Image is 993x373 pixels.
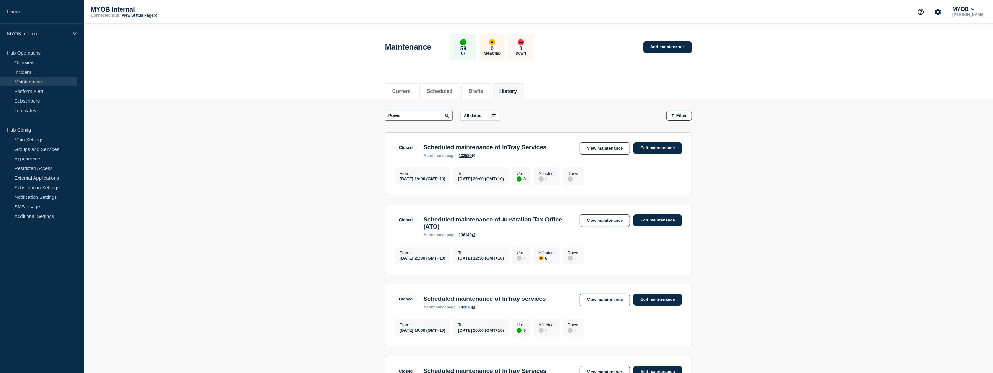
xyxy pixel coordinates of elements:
[539,328,544,333] div: disabled
[580,214,630,227] a: View maintenance
[459,153,475,158] a: 133580
[539,250,555,255] p: Affected :
[568,250,580,255] p: Down :
[400,255,445,260] div: [DATE] 21:30 (GMT+10)
[7,31,68,36] p: MYOB Internal
[568,171,580,176] p: Down :
[491,45,494,52] p: 0
[539,255,555,261] div: 8
[516,52,526,55] p: Down
[399,217,413,222] div: Closed
[580,294,630,306] a: View maintenance
[568,255,580,261] div: 0
[484,52,501,55] p: Affected
[676,113,687,118] span: Filter
[539,327,555,333] div: 0
[539,176,555,182] div: 0
[423,305,456,309] p: page
[385,111,453,121] input: Search maintenances
[423,216,573,230] h3: Scheduled maintenance of Australian Tax Office (ATO)
[568,176,573,182] div: disabled
[520,45,522,52] p: 0
[914,5,927,19] button: Support
[459,233,475,237] a: 136140
[517,171,526,176] p: Up :
[400,171,445,176] p: From :
[122,13,157,18] a: View Status Page
[568,256,573,261] div: disabled
[951,12,986,17] p: [PERSON_NAME]
[518,39,524,45] div: down
[539,256,544,261] div: affected
[400,250,445,255] p: From :
[458,176,504,181] div: [DATE] 20:00 (GMT+10)
[568,322,580,327] p: Down :
[458,255,504,260] div: [DATE] 12:30 (GMT+10)
[460,39,466,45] div: up
[423,153,447,158] span: maintenance
[469,89,483,94] button: Drafts
[539,322,555,327] p: Affected :
[666,111,692,121] button: Filter
[385,43,431,51] h1: Maintenance
[423,153,456,158] p: page
[423,233,456,237] p: page
[461,52,465,55] p: Up
[400,176,445,181] div: [DATE] 19:00 (GMT+10)
[399,297,413,301] div: Closed
[499,89,517,94] button: History
[951,6,976,12] button: MYOB
[643,41,692,53] a: Add maintenance
[517,250,526,255] p: Up :
[517,256,522,261] div: disabled
[633,294,682,306] a: Edit maintenance
[423,144,546,151] h3: Scheduled maintenance of InTray Services
[423,233,447,237] span: maintenance
[539,171,555,176] p: Affected :
[392,89,411,94] button: Current
[91,13,119,18] p: Connected Hub
[568,328,573,333] div: disabled
[568,176,580,182] div: 0
[400,322,445,327] p: From :
[517,322,526,327] p: Up :
[460,111,500,121] button: All dates
[517,176,526,182] div: 3
[423,305,447,309] span: maintenance
[400,327,445,333] div: [DATE] 19:00 (GMT+10)
[489,39,495,45] div: affected
[91,6,219,13] p: MYOB Internal
[580,142,630,155] a: View maintenance
[517,327,526,333] div: 3
[539,176,544,182] div: disabled
[458,327,504,333] div: [DATE] 20:00 (GMT+10)
[464,113,481,118] p: All dates
[458,322,504,327] p: To :
[633,214,682,226] a: Edit maintenance
[399,145,413,150] div: Closed
[633,142,682,154] a: Edit maintenance
[458,171,504,176] p: To :
[459,305,475,309] a: 133578
[568,327,580,333] div: 0
[517,255,526,261] div: 0
[427,89,453,94] button: Scheduled
[460,45,466,52] p: 59
[931,5,945,19] button: Account settings
[517,328,522,333] div: up
[423,295,546,302] h3: Scheduled maintenance of InTray services
[458,250,504,255] p: To :
[517,176,522,182] div: up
